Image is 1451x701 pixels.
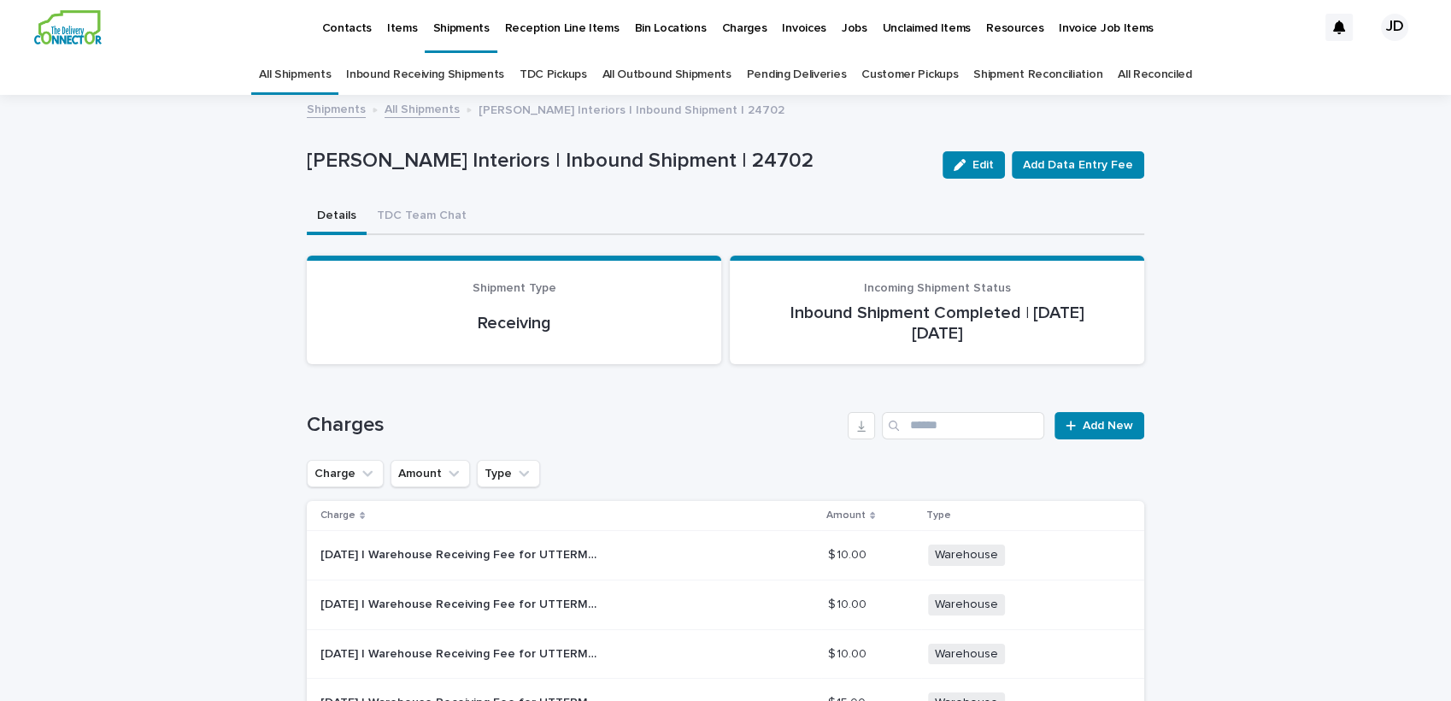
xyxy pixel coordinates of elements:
button: Edit [943,151,1005,179]
a: All Shipments [259,55,331,95]
a: Pending Deliveries [747,55,846,95]
button: Type [477,460,540,487]
img: aCWQmA6OSGG0Kwt8cj3c [34,10,102,44]
p: [PERSON_NAME] Interiors | Inbound Shipment | 24702 [479,99,784,118]
p: 2025-09-12 | Warehouse Receiving Fee for UTTERMOST - 23760 ARECA BENCH | 75307 Size M - Job: BRYA... [320,644,608,662]
span: Add Data Entry Fee [1023,156,1133,174]
tr: [DATE] | Warehouse Receiving Fee for UTTERMOST - 04393 ORIGINS SHADOW BOXES | 75306 Size M - Job:... [307,530,1144,580]
a: Inbound Receiving Shipments [346,55,504,95]
a: TDC Pickups [520,55,587,95]
a: Shipments [307,98,366,118]
span: Shipment Type [473,282,556,294]
a: Add New [1054,412,1144,439]
a: All Reconciled [1118,55,1192,95]
tr: [DATE] | Warehouse Receiving Fee for UTTERMOST - 23760 ARECA BENCH | 75307 Size M - Job: [PERSON_... [307,629,1144,679]
div: JD [1381,14,1408,41]
p: 2025-09-18 | Warehouse Receiving Fee for UTTERMOST - R32462 EVENING CUMULATION FRAMED CANVASES | ... [320,594,608,612]
h1: Charges [307,413,841,438]
p: Amount [826,506,866,525]
button: Add Data Entry Fee [1012,151,1144,179]
span: Warehouse [928,644,1005,665]
button: Details [307,199,367,235]
p: $ 10.00 [828,545,870,563]
a: All Shipments [385,98,460,118]
span: Warehouse [928,545,1005,566]
span: Incoming Shipment Status [864,282,1011,294]
button: Amount [391,460,470,487]
p: Inbound Shipment Completed | [DATE] [DATE] [750,303,1124,344]
input: Search [882,412,1044,439]
a: Shipment Reconciliation [973,55,1102,95]
button: TDC Team Chat [367,199,477,235]
button: Charge [307,460,384,487]
p: 2025-09-18 | Warehouse Receiving Fee for UTTERMOST - 04393 ORIGINS SHADOW BOXES | 75306 Size M - ... [320,545,608,563]
a: All Outbound Shipments [602,55,731,95]
p: Charge [320,506,355,525]
span: Edit [972,159,994,171]
p: Type [926,506,951,525]
a: Customer Pickups [861,55,958,95]
p: [PERSON_NAME] Interiors | Inbound Shipment | 24702 [307,149,929,174]
tr: [DATE] | Warehouse Receiving Fee for UTTERMOST - R32462 EVENING CUMULATION FRAMED CANVASES | 7529... [307,580,1144,629]
p: Receiving [327,313,701,333]
span: Add New [1083,420,1133,432]
p: $ 10.00 [828,644,870,662]
p: $ 10.00 [828,594,870,612]
span: Warehouse [928,594,1005,616]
